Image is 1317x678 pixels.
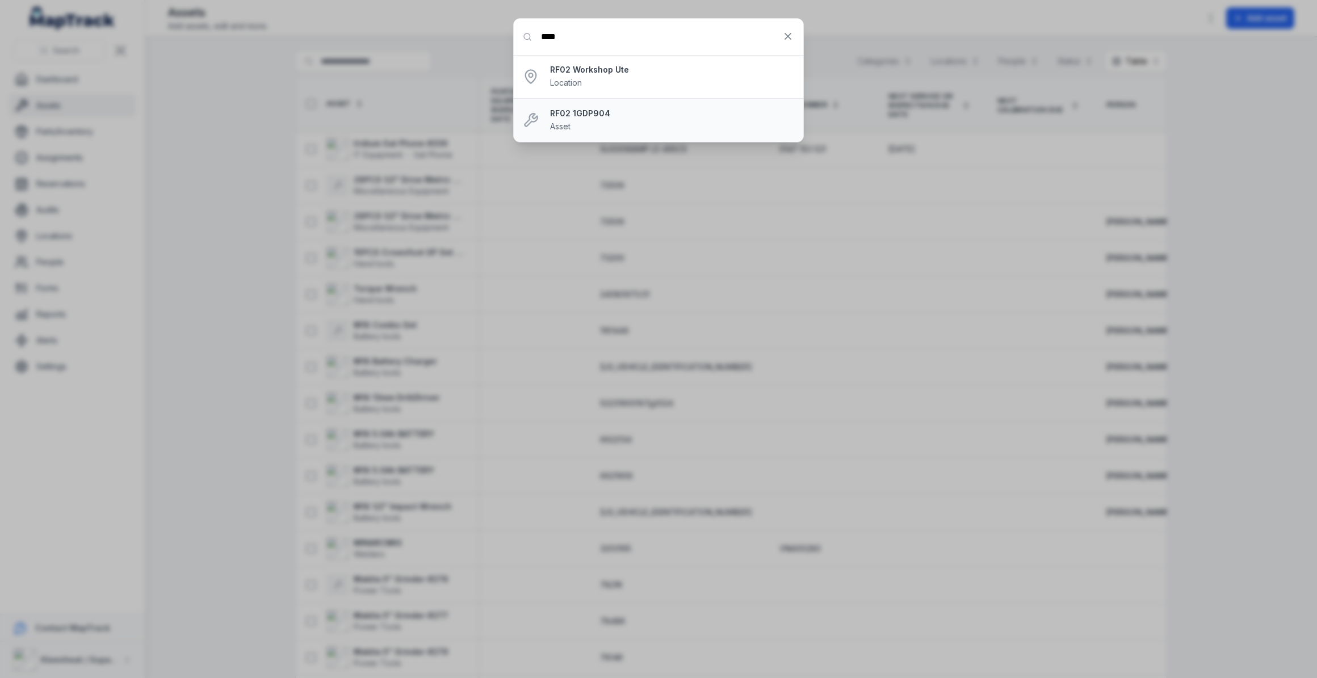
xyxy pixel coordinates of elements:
[550,108,794,133] a: RF02 1GDP904Asset
[550,64,794,75] strong: RF02 Workshop Ute
[550,64,794,89] a: RF02 Workshop UteLocation
[550,121,571,131] span: Asset
[550,78,582,87] span: Location
[550,108,794,119] strong: RF02 1GDP904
